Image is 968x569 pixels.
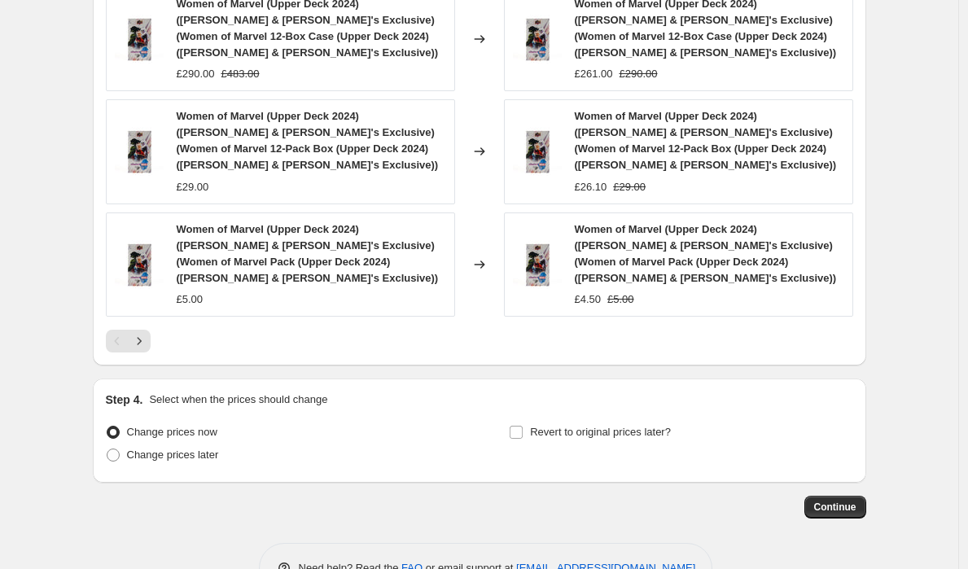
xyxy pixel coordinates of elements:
img: 64156271477120_868145_004_112224_80x.jpg [115,15,164,63]
h2: Step 4. [106,392,143,408]
span: Change prices later [127,449,219,461]
span: Continue [814,501,856,514]
img: 64156271477120_868145_004_112224_80x.jpg [513,240,562,289]
span: Women of Marvel (Upper Deck 2024) ([PERSON_NAME] & [PERSON_NAME]'s Exclusive) (Women of Marvel 12... [177,110,439,171]
img: 64156271477120_868145_004_112224_80x.jpg [513,127,562,176]
img: 64156271477120_868145_004_112224_80x.jpg [115,127,164,176]
span: Change prices now [127,426,217,438]
p: Select when the prices should change [149,392,327,408]
img: 64156271477120_868145_004_112224_80x.jpg [513,15,562,63]
button: Next [128,330,151,352]
nav: Pagination [106,330,151,352]
div: £5.00 [177,291,204,308]
img: 64156271477120_868145_004_112224_80x.jpg [115,240,164,289]
div: £26.10 [575,179,607,195]
strike: £290.00 [620,66,658,82]
div: £29.00 [177,179,209,195]
strike: £483.00 [221,66,260,82]
div: £4.50 [575,291,602,308]
div: £261.00 [575,66,613,82]
span: Women of Marvel (Upper Deck 2024) ([PERSON_NAME] & [PERSON_NAME]'s Exclusive) (Women of Marvel Pa... [177,223,439,284]
span: Revert to original prices later? [530,426,671,438]
button: Continue [804,496,866,519]
span: Women of Marvel (Upper Deck 2024) ([PERSON_NAME] & [PERSON_NAME]'s Exclusive) (Women of Marvel Pa... [575,223,837,284]
strike: £29.00 [613,179,646,195]
strike: £5.00 [607,291,634,308]
span: Women of Marvel (Upper Deck 2024) ([PERSON_NAME] & [PERSON_NAME]'s Exclusive) (Women of Marvel 12... [575,110,837,171]
div: £290.00 [177,66,215,82]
